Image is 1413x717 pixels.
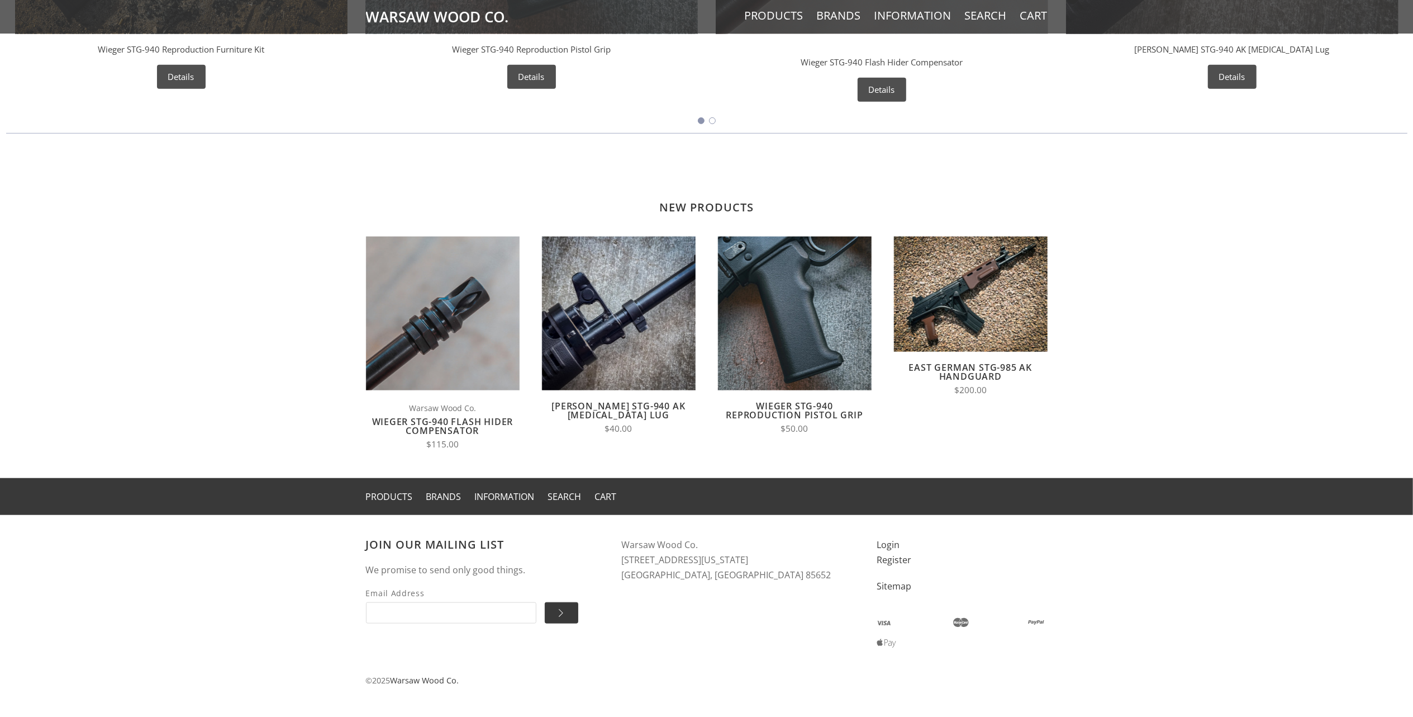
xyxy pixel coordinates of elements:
a: East German STG-985 AK Handguard [909,361,1033,383]
p: © 2025 [366,674,1048,687]
span: $115.00 [426,438,459,450]
address: Warsaw Wood Co. [STREET_ADDRESS][US_STATE] [GEOGRAPHIC_DATA], [GEOGRAPHIC_DATA] 85652 [621,537,855,582]
a: Wieger STG-940 Reproduction Pistol Grip [726,400,863,421]
a: Details [858,78,906,102]
span: $40.00 [605,423,632,435]
button: Go to slide 2 [709,117,716,124]
a: Products [366,490,413,503]
p: We promise to send only good things. [366,563,600,578]
input:  [545,602,578,624]
a: Wieger STG-940 Flash Hider Compensator [372,416,513,437]
a: Search [548,490,582,503]
span: Warsaw Wood Co. [366,402,520,414]
a: Cart [1020,8,1048,23]
a: Products [745,8,803,23]
a: Cart [595,490,617,503]
a: Details [157,65,206,89]
a: Search [965,8,1007,23]
a: Wieger STG-940 Flash Hider Compensator [801,56,963,68]
a: Details [1208,65,1257,89]
div: Warsaw Wood Co. [841,43,922,56]
img: Wieger STG-940 AK Bayonet Lug [542,237,696,390]
a: Brands [426,490,462,503]
h3: Join our mailing list [366,537,600,551]
span: Email Address [366,587,536,600]
input: Email Address [366,602,536,624]
span: $50.00 [781,423,808,435]
a: Warsaw Wood Co. [391,675,459,686]
a: Brands [817,8,861,23]
a: [PERSON_NAME] STG-940 AK [MEDICAL_DATA] Lug [1135,44,1330,55]
a: Information [475,490,535,503]
img: Wieger STG-940 Flash Hider Compensator [366,237,520,390]
span: $200.00 [954,384,987,396]
a: Information [874,8,951,23]
a: [PERSON_NAME] STG-940 AK [MEDICAL_DATA] Lug [551,400,685,421]
a: Register [877,554,912,566]
a: Wieger STG-940 Reproduction Pistol Grip [452,44,611,55]
button: Go to slide 1 [698,117,705,124]
img: East German STG-985 AK Handguard [894,237,1048,352]
a: Sitemap [877,580,912,592]
a: Login [877,539,900,551]
h2: New Products [366,167,1048,214]
a: Details [507,65,556,89]
a: Wieger STG-940 Reproduction Furniture Kit [98,44,264,55]
img: Wieger STG-940 Reproduction Pistol Grip [718,237,872,390]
